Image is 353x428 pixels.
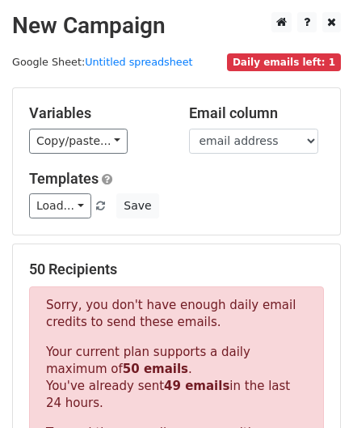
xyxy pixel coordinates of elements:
h5: 50 Recipients [29,261,324,278]
p: Your current plan supports a daily maximum of . You've already sent in the last 24 hours. [46,344,307,412]
a: Copy/paste... [29,129,128,154]
span: Daily emails left: 1 [227,53,341,71]
a: Templates [29,170,99,187]
button: Save [116,193,158,218]
a: Daily emails left: 1 [227,56,341,68]
iframe: Chat Widget [272,350,353,428]
strong: 49 emails [164,379,229,393]
h5: Email column [189,104,325,122]
strong: 50 emails [123,362,188,376]
h2: New Campaign [12,12,341,40]
a: Load... [29,193,91,218]
small: Google Sheet: [12,56,193,68]
p: Sorry, you don't have enough daily email credits to send these emails. [46,297,307,331]
h5: Variables [29,104,165,122]
a: Untitled spreadsheet [85,56,192,68]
